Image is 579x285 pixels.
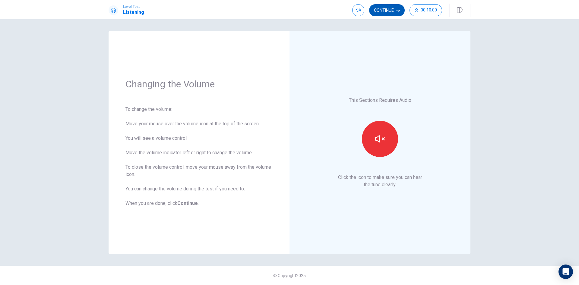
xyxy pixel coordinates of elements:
[125,106,273,207] div: To change the volume: Move your mouse over the volume icon at the top of the screen. You will see...
[349,97,411,104] p: This Sections Requires Audio
[338,174,422,188] p: Click the icon to make sure you can hear the tune clearly.
[125,78,273,90] h1: Changing the Volume
[369,4,405,16] button: Continue
[123,5,144,9] span: Level Test
[558,265,573,279] div: Open Intercom Messenger
[123,9,144,16] h1: Listening
[410,4,442,16] button: 00:10:00
[273,273,306,278] span: © Copyright 2025
[421,8,437,13] span: 00:10:00
[177,200,198,206] b: Continue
